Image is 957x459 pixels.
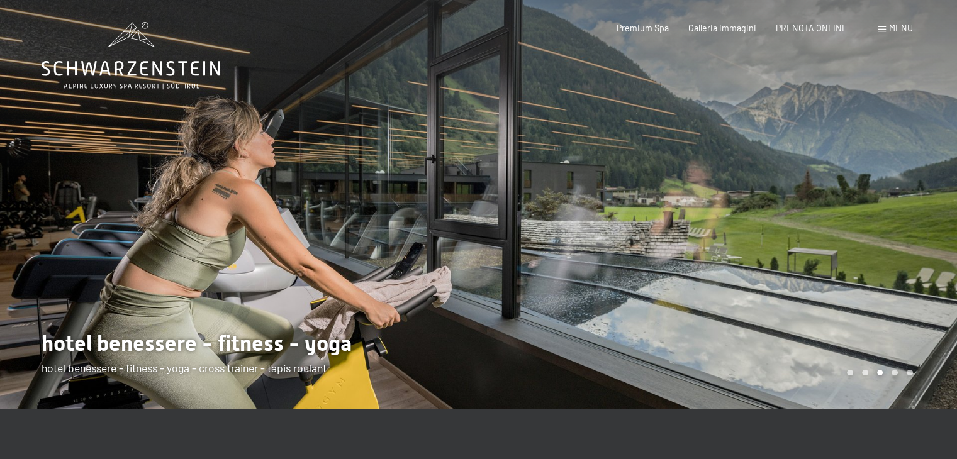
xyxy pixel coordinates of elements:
[877,370,883,376] div: Carousel Page 3 (Current Slide)
[617,23,669,33] a: Premium Spa
[862,370,868,376] div: Carousel Page 2
[907,370,913,376] div: Carousel Page 5
[842,370,912,376] div: Carousel Pagination
[892,370,898,376] div: Carousel Page 4
[776,23,848,33] a: PRENOTA ONLINE
[688,23,756,33] a: Galleria immagini
[847,370,853,376] div: Carousel Page 1
[889,23,913,33] span: Menu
